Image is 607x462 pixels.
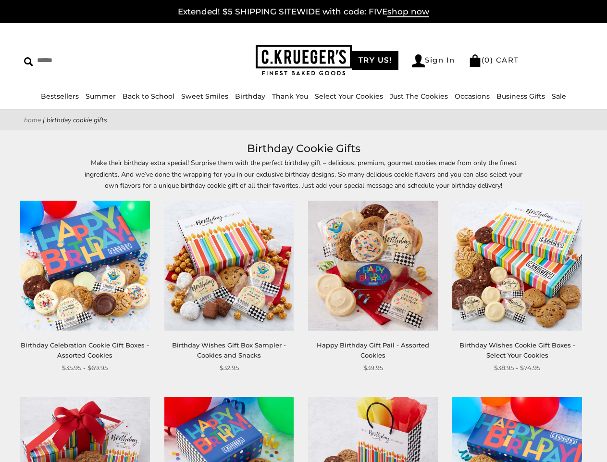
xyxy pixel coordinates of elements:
a: Business Gifts [496,92,545,101]
a: Sale [552,92,566,101]
a: Birthday Wishes Cookie Gift Boxes - Select Your Cookies [459,341,575,359]
a: Birthday [235,92,265,101]
span: 0 [484,55,490,64]
nav: breadcrumbs [24,115,583,126]
img: Happy Birthday Gift Pail - Assorted Cookies [308,201,438,331]
span: $32.95 [220,363,239,373]
span: | [43,115,45,125]
a: Bestsellers [41,92,79,101]
a: Extended! $5 SHIPPING SITEWIDE with code: FIVEshop now [178,7,429,17]
a: Birthday Celebration Cookie Gift Boxes - Assorted Cookies [21,341,149,359]
span: $39.95 [363,363,383,373]
span: $35.95 - $69.95 [62,363,108,373]
img: C.KRUEGER'S [256,45,352,76]
img: Account [412,54,425,67]
img: Birthday Wishes Gift Box Sampler - Cookies and Snacks [164,201,294,331]
img: Bag [469,54,482,67]
img: Birthday Celebration Cookie Gift Boxes - Assorted Cookies [20,201,150,331]
a: Sign In [412,54,455,67]
a: Thank You [272,92,308,101]
a: Select Your Cookies [315,92,383,101]
span: Birthday Cookie Gifts [47,115,107,125]
a: Occasions [455,92,490,101]
img: Birthday Wishes Cookie Gift Boxes - Select Your Cookies [452,201,582,331]
a: TRY US! [352,51,399,70]
span: shop now [387,7,429,17]
img: Search [24,57,33,66]
a: (0) CART [469,55,519,64]
h1: Birthday Cookie Gifts [38,140,569,157]
a: Summer [86,92,116,101]
p: Make their birthday extra special! Surprise them with the perfect birthday gift – delicious, prem... [83,157,525,191]
a: Back to School [123,92,174,101]
span: $38.95 - $74.95 [494,363,540,373]
a: Just The Cookies [390,92,448,101]
a: Birthday Wishes Gift Box Sampler - Cookies and Snacks [172,341,286,359]
a: Home [24,115,41,125]
a: Happy Birthday Gift Pail - Assorted Cookies [317,341,429,359]
input: Search [24,53,152,68]
a: Sweet Smiles [181,92,228,101]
